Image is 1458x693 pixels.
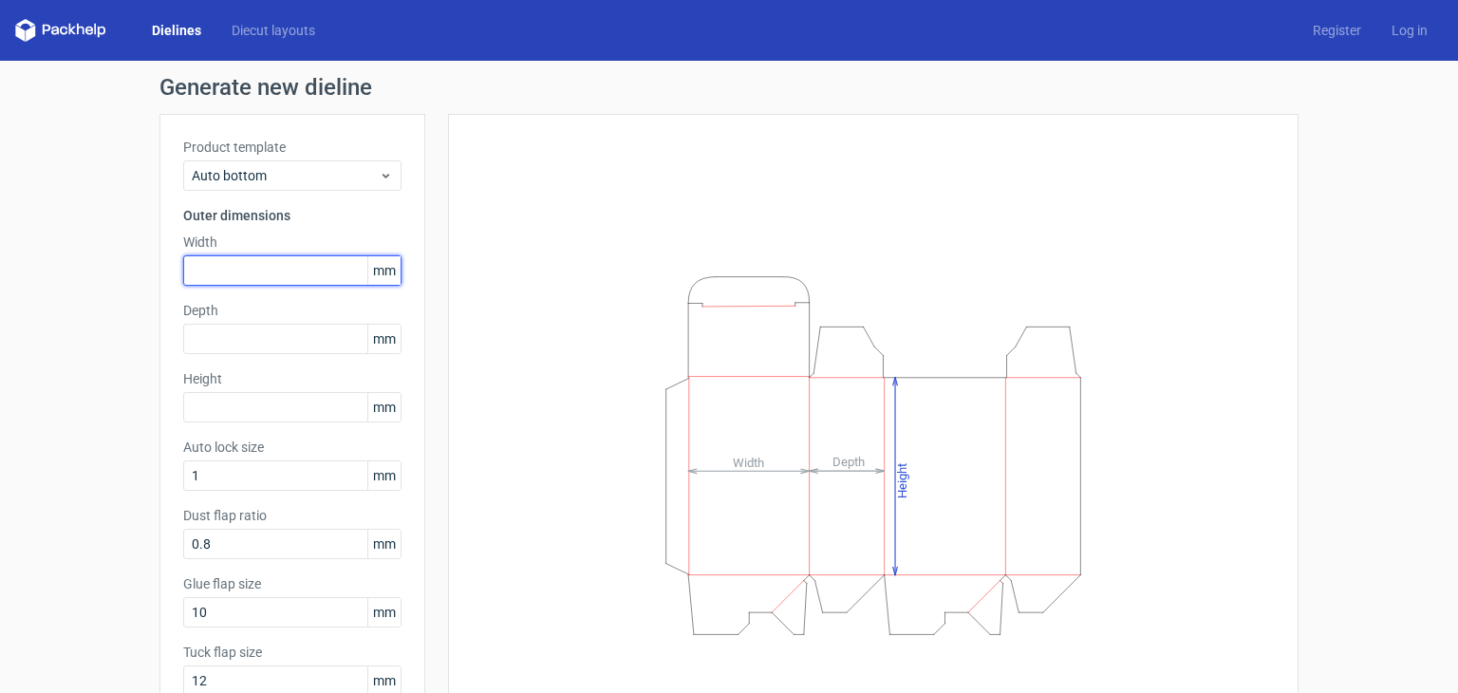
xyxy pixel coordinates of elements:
[183,206,402,225] h3: Outer dimensions
[183,301,402,320] label: Depth
[367,256,401,285] span: mm
[367,393,401,421] span: mm
[832,455,865,469] tspan: Depth
[183,233,402,252] label: Width
[367,325,401,353] span: mm
[367,530,401,558] span: mm
[192,166,379,185] span: Auto bottom
[183,438,402,457] label: Auto lock size
[367,598,401,627] span: mm
[733,455,764,469] tspan: Width
[183,369,402,388] label: Height
[183,574,402,593] label: Glue flap size
[1376,21,1443,40] a: Log in
[895,462,909,497] tspan: Height
[216,21,330,40] a: Diecut layouts
[183,643,402,662] label: Tuck flap size
[183,138,402,157] label: Product template
[1298,21,1376,40] a: Register
[159,76,1299,99] h1: Generate new dieline
[137,21,216,40] a: Dielines
[183,506,402,525] label: Dust flap ratio
[367,461,401,490] span: mm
